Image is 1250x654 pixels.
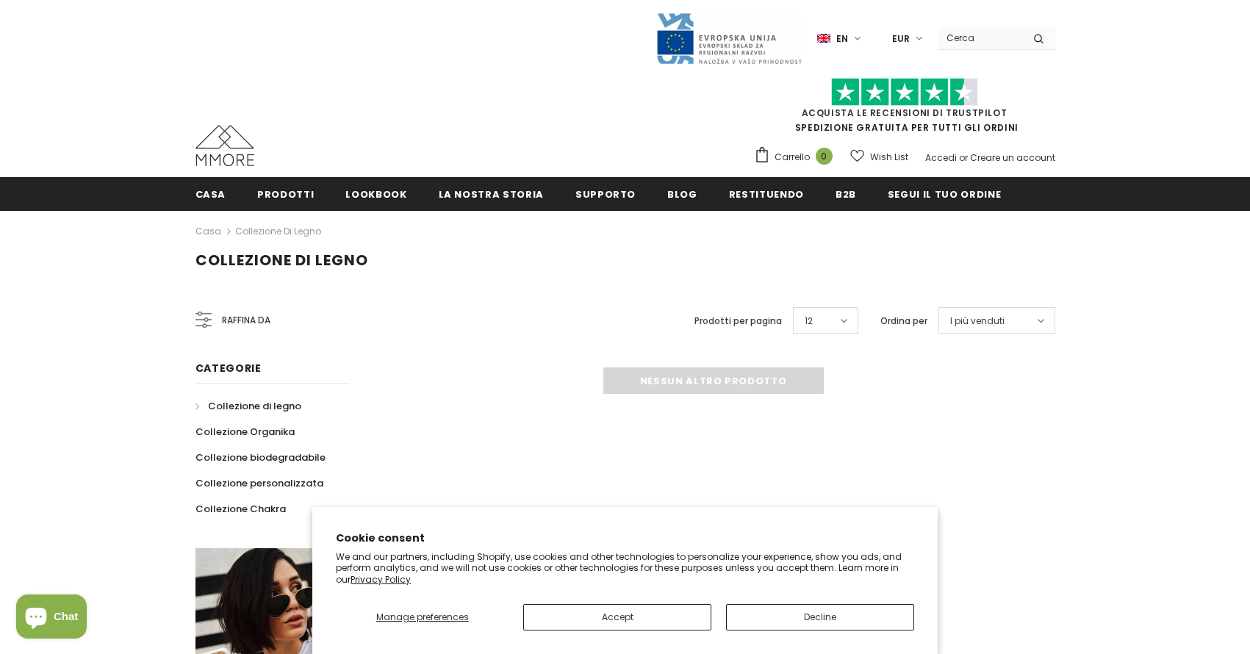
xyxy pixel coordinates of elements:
[816,148,833,165] span: 0
[880,314,927,328] label: Ordina per
[892,32,910,46] span: EUR
[925,151,957,164] a: Accedi
[235,225,321,237] a: Collezione di legno
[775,150,810,165] span: Carrello
[195,470,323,496] a: Collezione personalizzata
[222,312,270,328] span: Raffina da
[208,399,301,413] span: Collezione di legno
[439,177,544,210] a: La nostra storia
[667,187,697,201] span: Blog
[257,177,314,210] a: Prodotti
[195,496,286,522] a: Collezione Chakra
[195,445,326,470] a: Collezione biodegradabile
[754,146,840,168] a: Carrello 0
[195,425,295,439] span: Collezione Organika
[729,177,804,210] a: Restituendo
[836,32,848,46] span: en
[836,177,856,210] a: B2B
[726,604,914,630] button: Decline
[345,177,406,210] a: Lookbook
[195,393,301,419] a: Collezione di legno
[575,187,636,201] span: supporto
[959,151,968,164] span: or
[836,187,856,201] span: B2B
[888,177,1001,210] a: Segui il tuo ordine
[12,594,91,642] inbox-online-store-chat: Shopify online store chat
[817,32,830,45] img: i-lang-1.png
[950,314,1005,328] span: I più venduti
[850,144,908,170] a: Wish List
[575,177,636,210] a: supporto
[336,604,509,630] button: Manage preferences
[754,85,1055,134] span: SPEDIZIONE GRATUITA PER TUTTI GLI ORDINI
[439,187,544,201] span: La nostra storia
[345,187,406,201] span: Lookbook
[667,177,697,210] a: Blog
[729,187,804,201] span: Restituendo
[195,177,226,210] a: Casa
[831,78,978,107] img: Fidati di Pilot Stars
[195,419,295,445] a: Collezione Organika
[257,187,314,201] span: Prodotti
[195,361,262,375] span: Categorie
[351,573,411,586] a: Privacy Policy
[195,187,226,201] span: Casa
[195,125,254,166] img: Casi MMORE
[802,107,1007,119] a: Acquista le recensioni di TrustPilot
[195,502,286,516] span: Collezione Chakra
[870,150,908,165] span: Wish List
[888,187,1001,201] span: Segui il tuo ordine
[938,27,1022,48] input: Search Site
[195,250,368,270] span: Collezione di legno
[195,223,221,240] a: Casa
[694,314,782,328] label: Prodotti per pagina
[655,12,802,65] img: Javni Razpis
[376,611,469,623] span: Manage preferences
[523,604,711,630] button: Accept
[655,32,802,44] a: Javni Razpis
[970,151,1055,164] a: Creare un account
[336,531,914,546] h2: Cookie consent
[805,314,813,328] span: 12
[195,476,323,490] span: Collezione personalizzata
[195,450,326,464] span: Collezione biodegradabile
[336,551,914,586] p: We and our partners, including Shopify, use cookies and other technologies to personalize your ex...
